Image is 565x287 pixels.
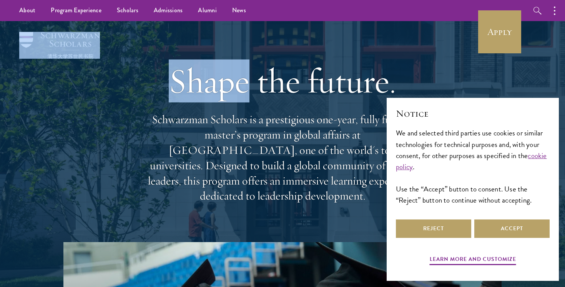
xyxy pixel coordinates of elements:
[474,219,550,238] button: Accept
[430,254,516,266] button: Learn more and customize
[396,219,471,238] button: Reject
[396,107,550,120] h2: Notice
[396,150,547,172] a: cookie policy
[478,10,521,53] a: Apply
[144,112,421,204] p: Schwarzman Scholars is a prestigious one-year, fully funded master’s program in global affairs at...
[396,127,550,205] div: We and selected third parties use cookies or similar technologies for technical purposes and, wit...
[19,32,100,59] img: Schwarzman Scholars
[144,59,421,102] h1: Shape the future.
